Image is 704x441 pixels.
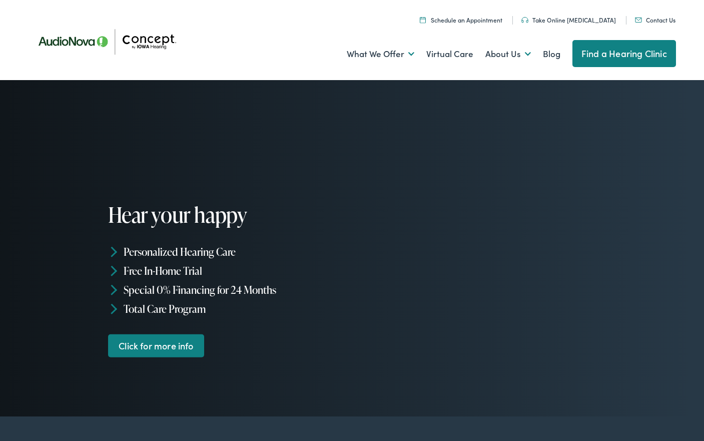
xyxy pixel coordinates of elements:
li: Total Care Program [108,299,352,318]
img: utility icon [635,18,642,23]
h1: Hear your happy [108,203,352,226]
a: Click for more info [108,334,205,357]
a: Blog [543,36,560,73]
img: A calendar icon to schedule an appointment at Concept by Iowa Hearing. [420,17,426,23]
img: utility icon [521,17,528,23]
li: Personalized Hearing Care [108,242,352,261]
li: Special 0% Financing for 24 Months [108,280,352,299]
a: Find a Hearing Clinic [572,40,676,67]
a: Contact Us [635,16,675,24]
li: Free In-Home Trial [108,261,352,280]
a: Schedule an Appointment [420,16,502,24]
a: What We Offer [347,36,414,73]
a: Virtual Care [426,36,473,73]
a: About Us [485,36,531,73]
a: Take Online [MEDICAL_DATA] [521,16,616,24]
